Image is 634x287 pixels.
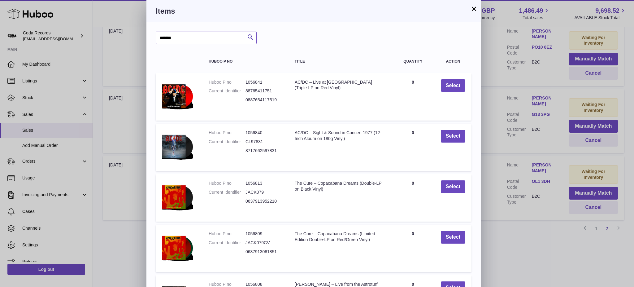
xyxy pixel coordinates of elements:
dt: Current Identifier [209,189,245,195]
div: AC/DC – Live at [GEOGRAPHIC_DATA] (Triple-LP on Red Vinyl) [295,79,385,91]
th: Title [289,53,391,70]
dd: JACK079CV [245,240,282,246]
button: Select [441,231,465,244]
dt: Huboo P no [209,231,245,237]
img: The Cure – Copacabana Dreams (Limited Edition Double-LP on Red/Green Vinyl) [162,231,193,264]
th: Huboo P no [202,53,289,70]
dt: Huboo P no [209,79,245,85]
dd: 88765411751 [245,88,282,94]
td: 0 [391,124,435,171]
img: AC/DC – Sight & Sound in Concert 1977 (12-Inch Album on 180g Vinyl) [162,130,193,163]
td: 0 [391,73,435,121]
img: AC/DC – Live at River Plate (Triple-LP on Red Vinyl) [162,79,193,113]
dd: 0637913952210 [245,198,282,204]
dt: Huboo P no [209,180,245,186]
dd: 0887654117519 [245,97,282,103]
dd: 1056809 [245,231,282,237]
img: The Cure – Copacabana Dreams (Double-LP on Black Vinyl) [162,180,193,214]
dd: CL97831 [245,139,282,145]
td: 0 [391,174,435,222]
dd: 1056840 [245,130,282,136]
dt: Current Identifier [209,240,245,246]
td: 0 [391,225,435,272]
div: The Cure – Copacabana Dreams (Double-LP on Black Vinyl) [295,180,385,192]
dd: 1056813 [245,180,282,186]
th: Quantity [391,53,435,70]
div: AC/DC – Sight & Sound in Concert 1977 (12-Inch Album on 180g Vinyl) [295,130,385,142]
dt: Current Identifier [209,88,245,94]
dd: 1056841 [245,79,282,85]
dd: 8717662597831 [245,148,282,154]
div: The Cure – Copacabana Dreams (Limited Edition Double-LP on Red/Green Vinyl) [295,231,385,243]
button: Select [441,180,465,193]
th: Action [435,53,471,70]
button: Select [441,79,465,92]
dd: JACK079 [245,189,282,195]
button: × [470,5,478,12]
dd: 0637913061851 [245,249,282,255]
button: Select [441,130,465,143]
dt: Current Identifier [209,139,245,145]
h3: Items [156,6,471,16]
dt: Huboo P no [209,130,245,136]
